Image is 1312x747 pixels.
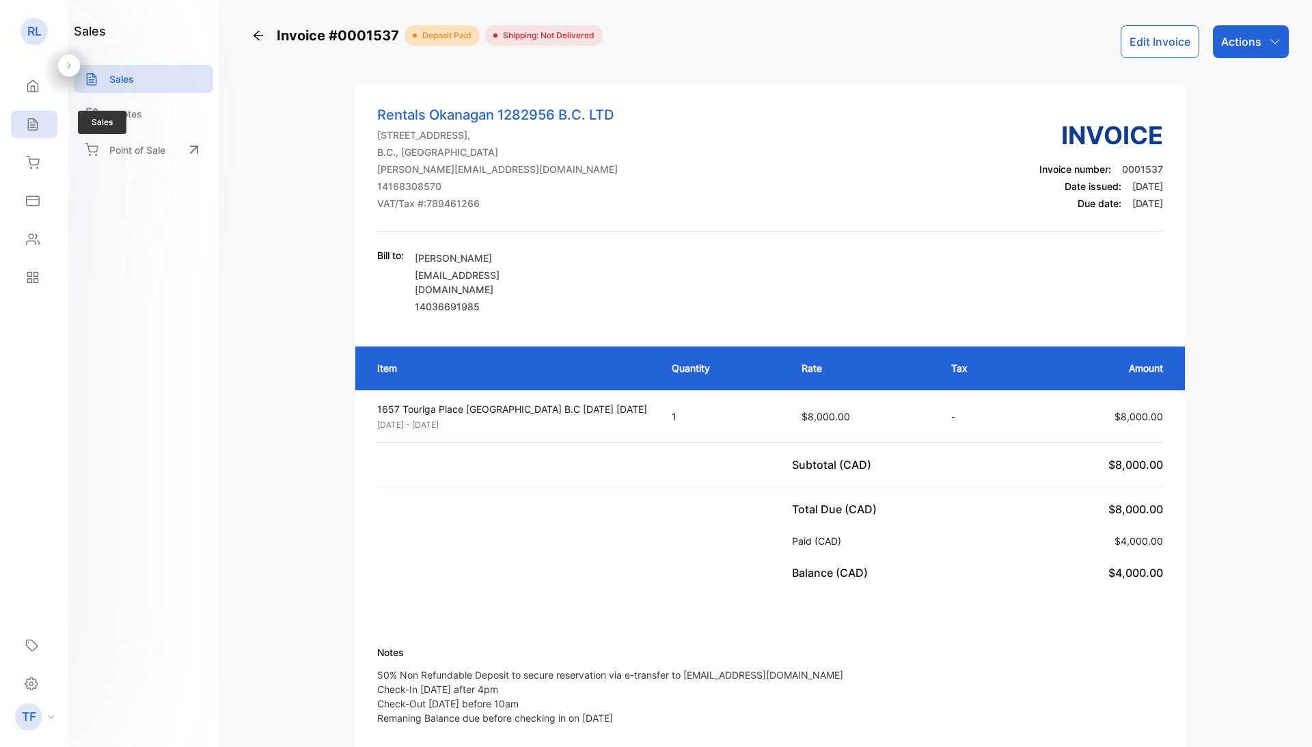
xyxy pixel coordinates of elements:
p: Rate [802,361,925,375]
span: Due date: [1078,198,1121,209]
p: Subtotal (CAD) [792,457,877,473]
p: VAT/Tax #: 789461266 [377,196,618,210]
p: Quotes [109,107,142,121]
p: TF [22,708,36,726]
p: Item [377,361,644,375]
span: deposit paid [417,29,471,42]
span: $4,000.00 [1108,566,1163,580]
p: - [951,409,1011,424]
p: [STREET_ADDRESS], [377,128,618,142]
span: [DATE] [1132,180,1163,192]
a: Sales [74,65,213,93]
p: Bill to: [377,248,404,262]
a: Quotes [74,100,213,128]
span: Sales [78,111,126,134]
p: 50% Non Refundable Deposit to secure reservation via e-transfer to [EMAIL_ADDRESS][DOMAIN_NAME] C... [377,668,843,725]
span: $8,000.00 [1108,502,1163,516]
span: Date issued: [1065,180,1121,192]
p: 1 [672,409,774,424]
p: Quantity [672,361,774,375]
p: B.C., [GEOGRAPHIC_DATA] [377,145,618,159]
h1: sales [74,22,106,40]
span: [DATE] [1132,198,1163,209]
span: $8,000.00 [802,411,850,422]
p: 14168308570 [377,179,618,193]
p: Paid (CAD) [792,534,847,548]
span: $4,000.00 [1115,535,1163,547]
p: Tax [951,361,1011,375]
p: [PERSON_NAME][EMAIL_ADDRESS][DOMAIN_NAME] [377,162,618,176]
p: RL [27,23,42,40]
button: Edit Invoice [1121,25,1199,58]
span: 0001537 [1122,163,1163,175]
button: Open LiveChat chat widget [11,5,52,46]
p: 1657 Touriga Place [GEOGRAPHIC_DATA] B.C [DATE] [DATE] [377,402,647,416]
h3: Invoice [1039,117,1163,154]
p: 14036691985 [415,299,572,314]
span: Shipping: Not Delivered [497,29,594,42]
p: Amount [1038,361,1163,375]
p: Total Due (CAD) [792,501,882,517]
p: Balance (CAD) [792,565,873,581]
span: Invoice number: [1039,163,1111,175]
span: Invoice #0001537 [277,25,405,46]
span: $8,000.00 [1108,458,1163,472]
p: [PERSON_NAME] [415,251,572,265]
p: Point of Sale [109,143,165,157]
span: $8,000.00 [1115,411,1163,422]
p: Sales [109,72,134,86]
p: Actions [1221,33,1261,50]
button: Actions [1213,25,1289,58]
a: Point of Sale [74,135,213,165]
p: [DATE] - [DATE] [377,419,647,431]
p: Notes [377,645,843,660]
p: Rentals Okanagan 1282956 B.C. LTD [377,105,618,125]
p: [EMAIL_ADDRESS][DOMAIN_NAME] [415,268,572,297]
